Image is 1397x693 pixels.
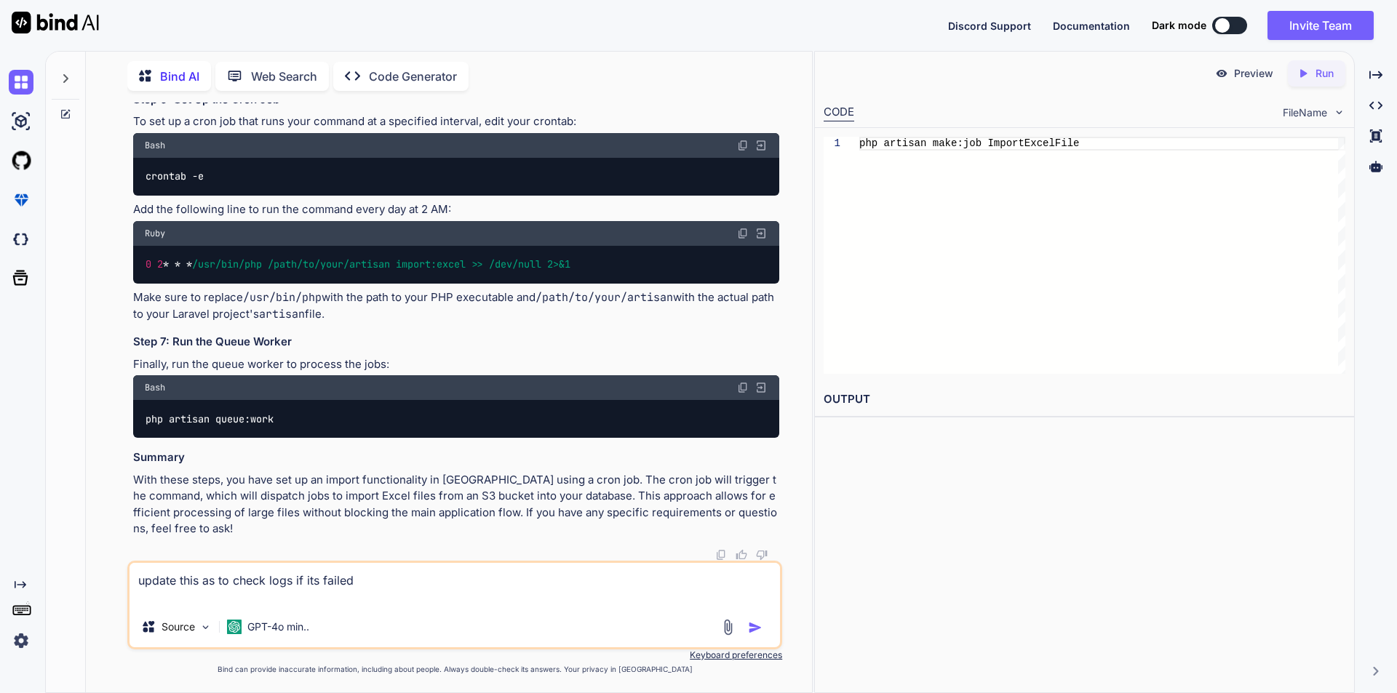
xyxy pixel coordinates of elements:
p: Finally, run the queue worker to process the jobs: [133,356,779,373]
img: chat [9,70,33,95]
img: dislike [756,549,768,561]
p: To set up a cron job that runs your command at a specified interval, edit your crontab: [133,113,779,130]
img: like [736,549,747,561]
code: crontab -e [145,169,205,184]
button: Documentation [1053,18,1130,33]
span: /artisan import:excel >> /dev [343,258,512,271]
p: Source [162,620,195,634]
img: attachment [720,619,736,636]
span: /php /path [239,258,297,271]
h3: Step 7: Run the Queue Worker [133,334,779,350]
img: copy [715,549,727,561]
img: copy [737,228,749,239]
span: /null 2>&1 [512,258,570,271]
img: copy [737,382,749,393]
img: preview [1215,67,1228,80]
button: Discord Support [948,18,1031,33]
p: Bind can provide inaccurate information, including about people. Always double-check its answers.... [127,664,782,675]
img: Bind AI [12,12,99,33]
h3: Summary [133,449,779,466]
img: copy [737,140,749,151]
img: Open in Browser [755,227,768,240]
img: settings [9,628,33,653]
img: icon [748,620,763,635]
img: ai-studio [9,109,33,134]
div: 1 [824,137,840,151]
span: Bash [145,382,165,393]
img: Open in Browser [755,139,768,152]
span: Dark mode [1152,18,1206,33]
span: php artisan make:job ImportExcelFile [859,137,1079,149]
p: Bind AI [160,68,199,85]
span: /usr/bin [192,258,239,271]
span: 0 [146,258,151,271]
p: Preview [1234,66,1273,81]
p: Web Search [251,68,317,85]
p: Code Generator [369,68,457,85]
span: Bash [145,140,165,151]
p: Make sure to replace with the path to your PHP executable and with the actual path to your Larave... [133,289,779,322]
span: FileName [1283,105,1327,120]
p: GPT-4o min.. [247,620,309,634]
code: /path/to/your/artisan [536,290,673,305]
span: /to/your [297,258,343,271]
p: Add the following line to run the command every day at 2 AM: [133,201,779,218]
img: githubLight [9,148,33,173]
h2: OUTPUT [815,382,1354,417]
p: With these steps, you have set up an import functionality in [GEOGRAPHIC_DATA] using a cron job. ... [133,472,779,537]
p: Run [1316,66,1334,81]
span: 2 [157,258,163,271]
img: Open in Browser [755,381,768,394]
img: chevron down [1333,106,1345,119]
button: Invite Team [1267,11,1374,40]
div: CODE [824,104,854,121]
img: Pick Models [199,621,212,633]
code: php artisan queue:work [145,412,275,427]
img: premium [9,188,33,212]
code: artisan [259,307,305,321]
p: Keyboard preferences [127,649,782,661]
textarea: update this as to check logs if its failed [130,563,780,606]
code: /usr/bin/php [243,290,322,305]
span: Discord Support [948,20,1031,32]
span: Documentation [1053,20,1130,32]
span: Ruby [145,228,165,239]
img: darkCloudIdeIcon [9,227,33,252]
img: GPT-4o mini [227,620,242,634]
